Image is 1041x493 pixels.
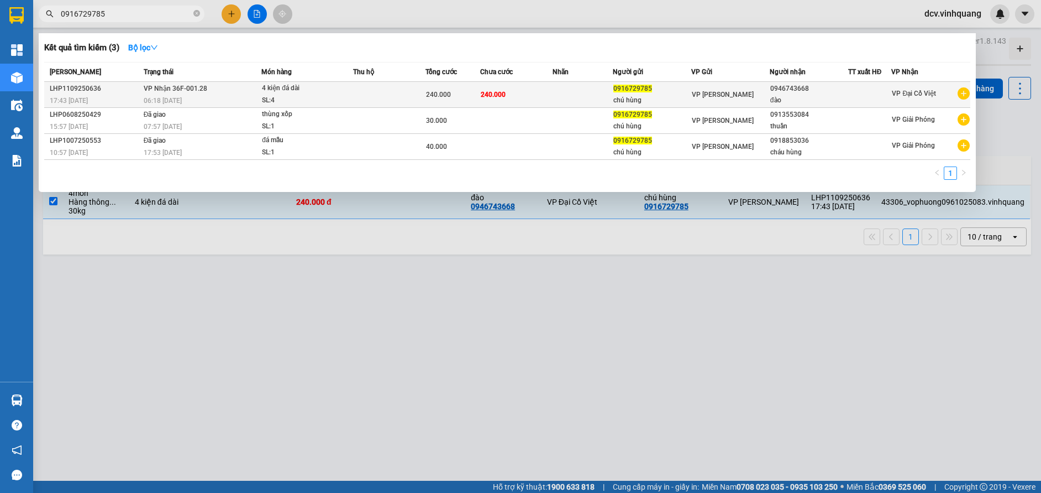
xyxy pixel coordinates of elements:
[426,143,447,151] span: 40.000
[613,121,691,132] div: chú hùng
[770,147,848,158] div: cháu hùng
[50,97,88,105] span: 17:43 [DATE]
[426,91,451,98] span: 240.000
[50,83,140,95] div: LHP1109250636
[50,123,88,131] span: 15:57 [DATE]
[770,68,806,76] span: Người nhận
[128,43,158,52] strong: Bộ lọc
[353,68,374,76] span: Thu hộ
[150,44,158,51] span: down
[12,445,22,455] span: notification
[691,68,712,76] span: VP Gửi
[692,91,754,98] span: VP [PERSON_NAME]
[11,72,23,84] img: warehouse-icon
[262,121,345,133] div: SL: 1
[11,100,23,111] img: warehouse-icon
[613,85,652,92] span: 0916729785
[957,167,970,180] li: Next Page
[613,95,691,106] div: chú hùng
[11,127,23,139] img: warehouse-icon
[144,111,166,118] span: Đã giao
[50,109,140,121] div: LHP0608250429
[944,167,957,180] li: 1
[692,117,754,124] span: VP [PERSON_NAME]
[144,68,173,76] span: Trạng thái
[553,68,569,76] span: Nhãn
[144,85,207,92] span: VP Nhận 36F-001.28
[144,149,182,157] span: 17:53 [DATE]
[892,142,935,149] span: VP Giải Phóng
[262,82,345,95] div: 4 kiện đá dài
[11,395,23,406] img: warehouse-icon
[426,117,447,124] span: 30.000
[848,68,882,76] span: TT xuất HĐ
[12,420,22,430] span: question-circle
[425,68,457,76] span: Tổng cước
[770,83,848,95] div: 0946743668
[613,147,691,158] div: chú hùng
[144,123,182,131] span: 07:57 [DATE]
[61,8,191,20] input: Tìm tên, số ĐT hoặc mã đơn
[50,149,88,157] span: 10:57 [DATE]
[480,68,513,76] span: Chưa cước
[930,167,944,180] button: left
[958,113,970,126] span: plus-circle
[9,7,24,24] img: logo-vxr
[958,87,970,100] span: plus-circle
[958,139,970,152] span: plus-circle
[957,167,970,180] button: right
[262,108,345,121] div: thùng xốp
[44,42,119,54] h3: Kết quả tìm kiếm ( 3 )
[481,91,506,98] span: 240.000
[692,143,754,151] span: VP [PERSON_NAME]
[770,135,848,147] div: 0918853036
[770,95,848,106] div: đào
[50,68,101,76] span: [PERSON_NAME]
[46,10,54,18] span: search
[770,121,848,132] div: thuần
[11,44,23,56] img: dashboard-icon
[144,137,166,144] span: Đã giao
[944,167,956,179] a: 1
[892,90,936,97] span: VP Đại Cồ Việt
[934,169,940,176] span: left
[262,134,345,147] div: đá mẫu
[144,97,182,105] span: 06:18 [DATE]
[119,39,167,56] button: Bộ lọcdown
[11,155,23,167] img: solution-icon
[50,135,140,147] div: LHP1007250553
[613,137,652,144] span: 0916729785
[262,95,345,107] div: SL: 4
[193,9,200,19] span: close-circle
[12,470,22,480] span: message
[262,147,345,159] div: SL: 1
[613,68,643,76] span: Người gửi
[613,111,652,118] span: 0916729785
[770,109,848,121] div: 0913553084
[960,169,967,176] span: right
[193,10,200,17] span: close-circle
[930,167,944,180] li: Previous Page
[892,116,935,123] span: VP Giải Phóng
[261,68,292,76] span: Món hàng
[891,68,918,76] span: VP Nhận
